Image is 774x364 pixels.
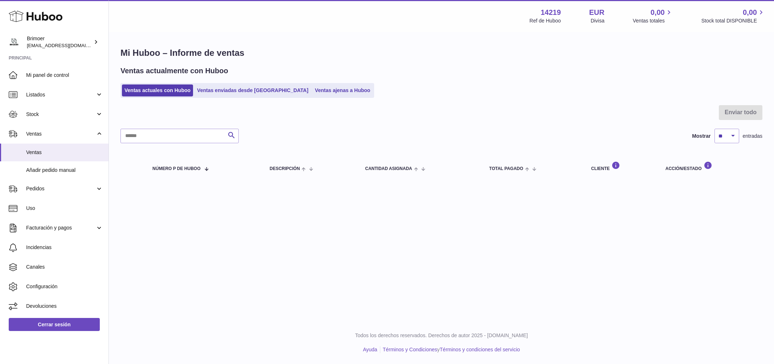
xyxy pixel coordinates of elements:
a: Cerrar sesión [9,318,100,331]
a: Ventas enviadas desde [GEOGRAPHIC_DATA] [194,84,311,96]
a: Términos y Condiciones [383,347,437,352]
span: 0,00 [651,8,665,17]
span: 0,00 [743,8,757,17]
div: Acción/Estado [666,161,755,171]
a: Términos y condiciones del servicio [440,347,520,352]
p: Todos los derechos reservados. Derechos de autor 2025 - [DOMAIN_NAME] [115,332,768,339]
li: y [380,346,520,353]
span: Descripción [270,166,300,171]
span: Añadir pedido manual [26,167,103,174]
div: Brimoer [27,35,92,49]
a: Ventas actuales con Huboo [122,84,193,96]
span: Stock [26,111,95,118]
span: Facturación y pagos [26,224,95,231]
span: número P de Huboo [152,166,200,171]
span: Ventas [26,131,95,137]
span: Listados [26,91,95,98]
span: [EMAIL_ADDRESS][DOMAIN_NAME] [27,42,107,48]
span: Pedidos [26,185,95,192]
a: Ventas ajenas a Huboo [312,84,373,96]
div: Cliente [591,161,651,171]
div: Ref de Huboo [529,17,561,24]
h1: Mi Huboo – Informe de ventas [120,47,762,59]
span: Cantidad ASIGNADA [365,166,412,171]
a: 0,00 Stock total DISPONIBLE [701,8,765,24]
span: Ventas totales [633,17,673,24]
span: Configuración [26,283,103,290]
img: oroses@renuevo.es [9,37,20,47]
span: Total pagado [489,166,523,171]
span: Devoluciones [26,303,103,310]
div: Divisa [591,17,605,24]
span: Canales [26,264,103,270]
label: Mostrar [692,133,710,140]
strong: 14219 [541,8,561,17]
span: entradas [743,133,762,140]
h2: Ventas actualmente con Huboo [120,66,228,76]
strong: EUR [589,8,605,17]
span: Incidencias [26,244,103,251]
a: Ayuda [363,347,377,352]
span: Mi panel de control [26,72,103,79]
a: 0,00 Ventas totales [633,8,673,24]
span: Stock total DISPONIBLE [701,17,765,24]
span: Ventas [26,149,103,156]
span: Uso [26,205,103,212]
